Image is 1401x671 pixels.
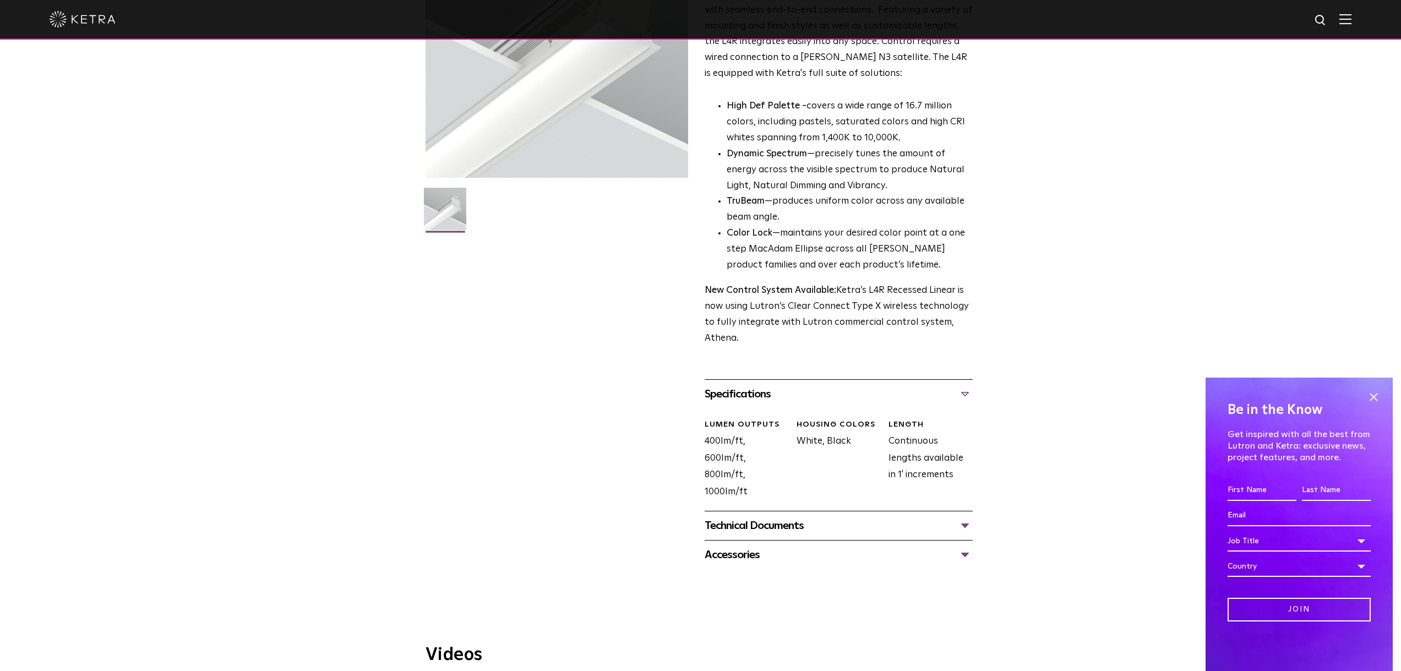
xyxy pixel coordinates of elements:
[727,146,973,194] li: —precisely tunes the amount of energy across the visible spectrum to produce Natural Light, Natur...
[1228,556,1371,577] div: Country
[705,283,973,347] p: Ketra’s L4R Recessed Linear is now using Lutron’s Clear Connect Type X wireless technology to ful...
[788,419,880,500] div: White, Black
[1314,14,1328,28] img: search icon
[727,149,807,159] strong: Dynamic Spectrum
[727,99,973,146] p: covers a wide range of 16.7 million colors, including pastels, saturated colors and high CRI whit...
[1302,480,1371,501] input: Last Name
[1339,14,1351,24] img: Hamburger%20Nav.svg
[1228,480,1296,501] input: First Name
[1228,400,1371,421] h4: Be in the Know
[797,419,880,430] div: HOUSING COLORS
[426,646,976,664] h3: Videos
[727,226,973,274] li: —maintains your desired color point at a one step MacAdam Ellipse across all [PERSON_NAME] produc...
[880,419,972,500] div: Continuous lengths available in 1' increments
[888,419,972,430] div: LENGTH
[705,286,836,295] strong: New Control System Available:
[705,385,973,403] div: Specifications
[727,228,772,238] strong: Color Lock
[424,188,466,238] img: L4R-2021-Web-Square
[705,546,973,564] div: Accessories
[1228,505,1371,526] input: Email
[705,419,788,430] div: LUMEN OUTPUTS
[50,11,116,28] img: ketra-logo-2019-white
[727,101,806,111] strong: High Def Palette -
[705,517,973,534] div: Technical Documents
[1228,598,1371,621] input: Join
[727,197,765,206] strong: TruBeam
[696,419,788,500] div: 400lm/ft, 600lm/ft, 800lm/ft, 1000lm/ft
[1228,531,1371,552] div: Job Title
[727,194,973,226] li: —produces uniform color across any available beam angle.
[1228,429,1371,463] p: Get inspired with all the best from Lutron and Ketra: exclusive news, project features, and more.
